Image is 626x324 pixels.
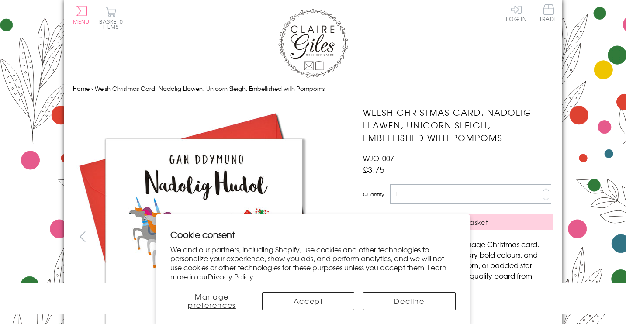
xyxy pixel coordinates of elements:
nav: breadcrumbs [73,80,553,98]
label: Quantity [363,190,384,198]
a: Privacy Policy [208,271,253,282]
span: Menu [73,17,90,25]
span: Trade [540,4,558,21]
a: Trade [540,4,558,23]
h2: Cookie consent [170,228,456,241]
span: WJOL007 [363,153,394,163]
button: Menu [73,6,90,24]
span: £3.75 [363,163,384,176]
span: 0 items [103,17,123,31]
button: Manage preferences [170,292,253,310]
h1: Welsh Christmas Card, Nadolig Llawen, Unicorn Sleigh, Embellished with Pompoms [363,106,553,144]
button: Basket0 items [99,7,123,29]
button: Accept [262,292,354,310]
button: prev [73,227,93,246]
a: Log In [506,4,527,21]
span: › [91,84,93,93]
a: Home [73,84,90,93]
img: Claire Giles Greetings Cards [278,9,348,78]
span: Welsh Christmas Card, Nadolig Llawen, Unicorn Sleigh, Embellished with Pompoms [95,84,325,93]
p: We and our partners, including Shopify, use cookies and other technologies to personalize your ex... [170,245,456,281]
span: Manage preferences [188,291,236,310]
button: Decline [363,292,455,310]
